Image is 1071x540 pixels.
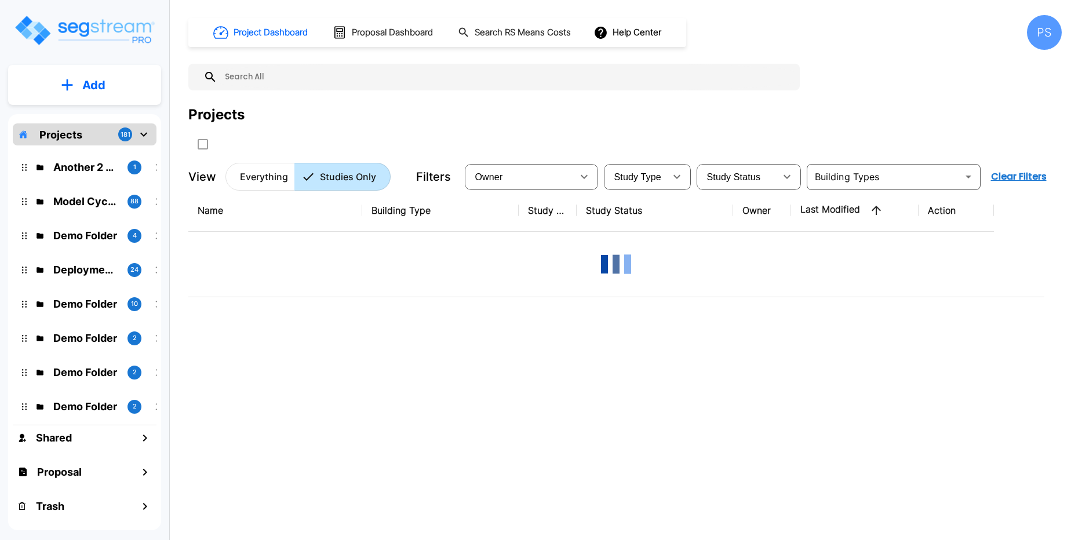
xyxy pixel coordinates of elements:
[733,189,791,232] th: Owner
[577,189,733,232] th: Study Status
[188,168,216,185] p: View
[130,265,139,275] p: 24
[225,163,295,191] button: Everything
[53,364,118,380] p: Demo Folder
[475,172,503,182] span: Owner
[467,160,573,193] div: Select
[960,169,977,185] button: Open
[320,170,376,184] p: Studies Only
[131,299,138,309] p: 10
[133,231,137,240] p: 4
[53,194,118,209] p: Model Cycling
[593,241,639,287] img: Loading
[699,160,775,193] div: Select
[986,165,1051,188] button: Clear Filters
[13,14,155,47] img: Logo
[82,76,105,94] p: Add
[133,367,137,377] p: 2
[39,127,82,143] p: Projects
[191,133,214,156] button: SelectAll
[133,162,136,172] p: 1
[791,189,919,232] th: Last Modified
[810,169,958,185] input: Building Types
[294,163,391,191] button: Studies Only
[188,104,245,125] div: Projects
[606,160,665,193] div: Select
[453,21,577,44] button: Search RS Means Costs
[225,163,391,191] div: Platform
[53,159,118,175] p: Another 2 project
[591,21,666,43] button: Help Center
[36,430,72,446] h1: Shared
[36,498,64,514] h1: Trash
[352,26,433,39] h1: Proposal Dashboard
[130,196,139,206] p: 88
[53,399,118,414] p: Demo Folder
[209,20,314,45] button: Project Dashboard
[217,64,794,90] input: Search All
[53,228,118,243] p: Demo Folder
[133,333,137,343] p: 2
[614,172,661,182] span: Study Type
[37,464,82,480] h1: Proposal
[53,262,118,278] p: Deployment Testing
[707,172,761,182] span: Study Status
[8,68,161,102] button: Add
[234,26,308,39] h1: Project Dashboard
[53,296,118,312] p: Demo Folder
[1027,15,1062,50] div: PS
[519,189,577,232] th: Study Type
[240,170,288,184] p: Everything
[53,330,118,346] p: Demo Folder
[475,26,571,39] h1: Search RS Means Costs
[121,130,130,140] p: 181
[328,20,439,45] button: Proposal Dashboard
[919,189,994,232] th: Action
[133,402,137,411] p: 2
[362,189,519,232] th: Building Type
[188,189,362,232] th: Name
[416,168,451,185] p: Filters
